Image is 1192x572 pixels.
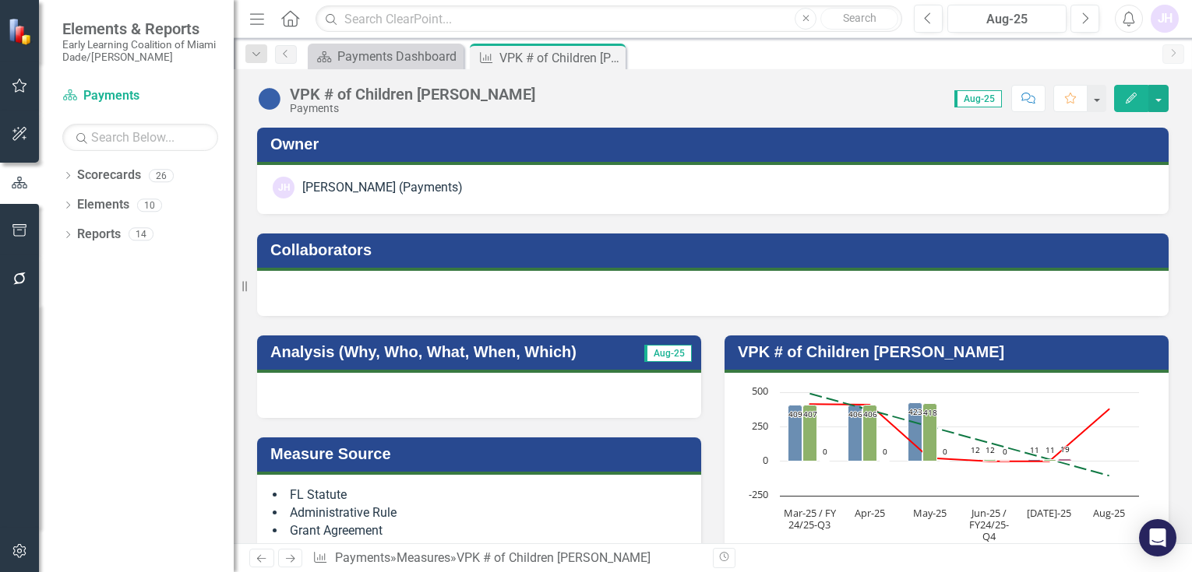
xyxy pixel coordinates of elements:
text: Jun-25 / FY24/25- Q4 [969,506,1009,543]
span: Elements & Reports [62,19,218,38]
text: Apr-25 [855,506,885,520]
div: » » [312,549,701,567]
text: Mar-25 / FY 24/25-Q3 [784,506,837,532]
div: 14 [129,228,153,241]
text: 0 [943,446,947,457]
button: Search [820,8,898,30]
a: Scorecards [77,167,141,184]
h3: Analysis (Why, Who, What, When, Which) [270,343,635,360]
a: Payments [62,87,218,105]
div: Payments Dashboard [337,47,460,66]
text: -250 [749,487,768,501]
path: Jul-25, 19. VPK Advance. [1058,459,1072,461]
path: Jul-25, 11. # of Unduplicated children paid. [1043,460,1057,461]
input: Search ClearPoint... [316,5,902,33]
div: [PERSON_NAME] (Payments) [302,179,463,197]
a: Payments Dashboard [312,47,460,66]
small: Early Learning Coalition of Miami Dade/[PERSON_NAME] [62,38,218,64]
text: 0 [883,446,887,457]
text: 418 [923,407,937,418]
input: Search Below... [62,124,218,151]
span: Administrative Rule [290,505,397,520]
text: 250 [752,419,768,433]
span: Search [843,12,876,24]
path: Jun-25 / FY24/25-Q4, 12. # of Unduplicated children paid. [983,460,997,461]
img: ClearPoint Strategy [8,18,35,45]
path: Apr-25, 406. Total # of children paid. [848,405,862,461]
a: Elements [77,196,129,214]
text: 19 [1060,444,1070,454]
g: # of Unduplicated children paid, series 4 of 5. Bar series with 6 bars. [803,392,1110,461]
path: May-25, 418. # of Unduplicated children paid. [923,404,937,461]
a: Measures [397,550,450,565]
text: May-25 [913,506,947,520]
text: 11 [1030,444,1039,455]
text: 11 [1046,444,1055,455]
span: Grant Agreement [290,523,383,538]
path: Mar-25 / FY 24/25-Q3, 409. Total # of children paid. [788,405,802,461]
g: Total # of children paid, series 2 of 5. Bar series with 6 bars. [788,392,1110,461]
text: 407 [803,409,817,419]
div: Open Intercom Messenger [1139,519,1176,556]
div: Aug-25 [953,10,1061,29]
div: Payments [290,103,535,114]
text: 409 [788,409,802,419]
text: 0 [763,453,768,467]
text: [DATE]-25 [1027,506,1071,520]
div: VPK # of Children [PERSON_NAME] [290,86,535,103]
path: May-25, 423. Total # of children paid. [908,403,922,461]
div: VPK # of Children [PERSON_NAME] [499,48,622,68]
text: Aug-25 [1093,506,1125,520]
span: Aug-25 [644,345,692,362]
text: 12 [971,444,980,455]
text: 423 [908,406,922,417]
h3: VPK # of Children [PERSON_NAME] [738,343,1161,360]
h3: Owner [270,135,1161,153]
span: FL Statute [290,487,347,502]
path: Mar-25 / FY 24/25-Q3, 407. # of Unduplicated children paid. [803,405,817,461]
h3: Collaborators [270,241,1161,258]
a: Reports [77,226,121,244]
button: JH [1151,5,1179,33]
div: JH [273,177,294,198]
g: VPK Advance, series 5 of 5. Bar series with 6 bars. [820,392,1110,461]
path: Apr-25, 406. # of Unduplicated children paid. [863,405,877,461]
div: 10 [137,198,162,212]
text: 406 [863,409,877,419]
text: 406 [848,409,862,419]
img: No Information [257,86,282,111]
button: Aug-25 [947,5,1067,33]
div: 26 [149,169,174,182]
a: Payments [335,550,390,565]
span: Aug-25 [954,90,1002,107]
h3: Measure Source [270,445,693,462]
div: VPK # of Children [PERSON_NAME] [457,550,651,565]
text: 500 [752,384,768,398]
text: 0 [823,446,827,457]
text: 0 [1003,446,1007,457]
text: 12 [986,444,995,455]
